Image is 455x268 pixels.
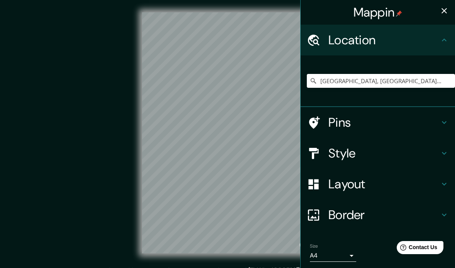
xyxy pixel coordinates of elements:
div: Layout [301,169,455,199]
h4: Layout [328,176,440,192]
div: Pins [301,107,455,138]
div: Location [301,25,455,55]
img: pin-icon.png [396,10,402,17]
iframe: Help widget launcher [386,238,447,260]
label: Size [310,243,318,250]
div: Style [301,138,455,169]
h4: Pins [328,115,440,130]
h4: Border [328,207,440,223]
canvas: Map [142,12,313,253]
input: Pick your city or area [307,74,455,88]
button: Toggle attribution [300,240,309,250]
h4: Style [328,146,440,161]
h4: Mappin [354,5,403,20]
h4: Location [328,32,440,48]
div: Border [301,199,455,230]
div: A4 [310,250,356,262]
